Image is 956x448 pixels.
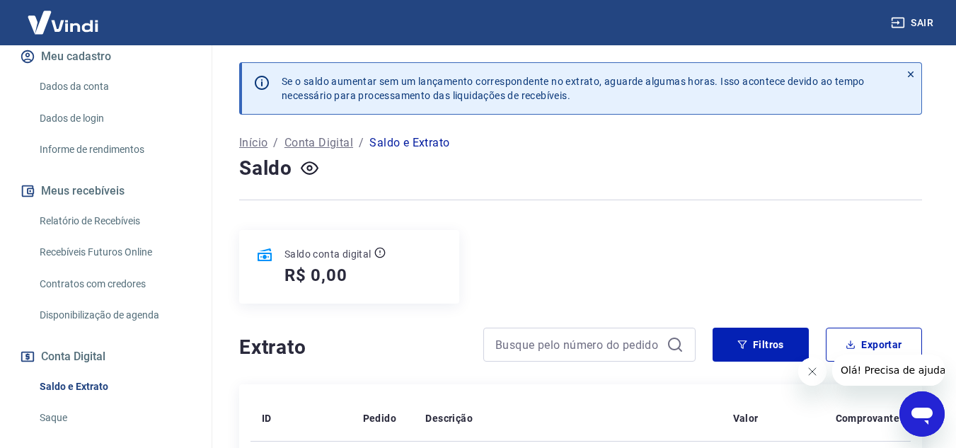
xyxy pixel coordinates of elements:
[282,74,865,103] p: Se o saldo aumentar sem um lançamento correspondente no extrato, aguarde algumas horas. Isso acon...
[34,372,195,401] a: Saldo e Extrato
[733,411,759,425] p: Valor
[17,341,195,372] button: Conta Digital
[284,247,372,261] p: Saldo conta digital
[239,134,267,151] a: Início
[284,264,347,287] h5: R$ 0,00
[239,333,466,362] h4: Extrato
[34,270,195,299] a: Contratos com credores
[495,334,661,355] input: Busque pelo número do pedido
[369,134,449,151] p: Saldo e Extrato
[262,411,272,425] p: ID
[836,411,899,425] p: Comprovante
[8,10,119,21] span: Olá! Precisa de ajuda?
[273,134,278,151] p: /
[34,403,195,432] a: Saque
[359,134,364,151] p: /
[34,301,195,330] a: Disponibilização de agenda
[17,176,195,207] button: Meus recebíveis
[34,104,195,133] a: Dados de login
[34,207,195,236] a: Relatório de Recebíveis
[425,411,473,425] p: Descrição
[798,357,827,386] iframe: Fechar mensagem
[34,135,195,164] a: Informe de rendimentos
[899,391,945,437] iframe: Botão para abrir a janela de mensagens
[17,41,195,72] button: Meu cadastro
[888,10,939,36] button: Sair
[34,72,195,101] a: Dados da conta
[363,411,396,425] p: Pedido
[713,328,809,362] button: Filtros
[239,154,292,183] h4: Saldo
[34,238,195,267] a: Recebíveis Futuros Online
[832,355,945,386] iframe: Mensagem da empresa
[284,134,353,151] a: Conta Digital
[826,328,922,362] button: Exportar
[17,1,109,44] img: Vindi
